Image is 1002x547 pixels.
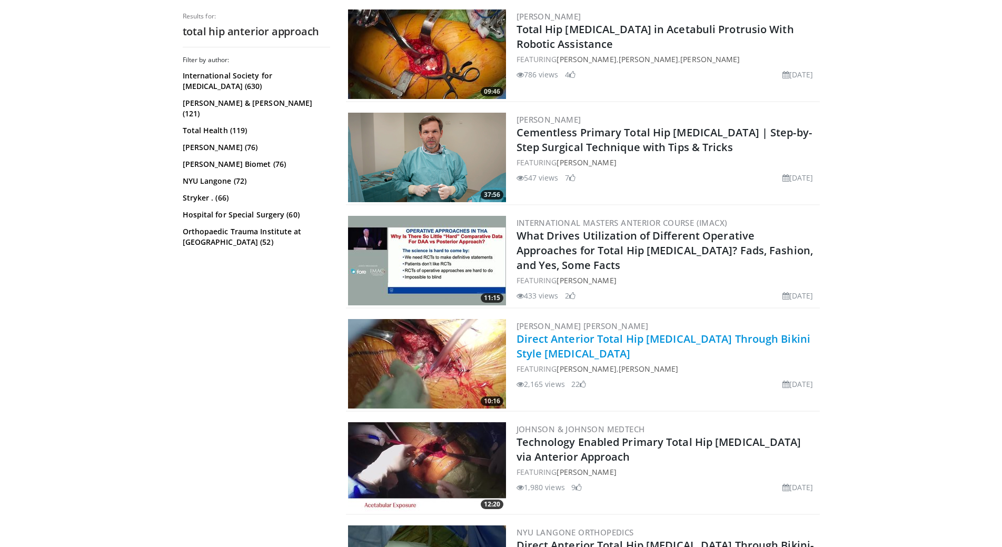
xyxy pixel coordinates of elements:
[517,379,565,390] li: 2,165 views
[517,275,818,286] div: FEATURING
[782,290,813,301] li: [DATE]
[517,435,801,464] a: Technology Enabled Primary Total Hip [MEDICAL_DATA] via Anterior Approach
[517,290,559,301] li: 433 views
[517,466,818,478] div: FEATURING
[183,193,328,203] a: Stryker . (66)
[517,11,581,22] a: [PERSON_NAME]
[183,56,330,64] h3: Filter by author:
[183,12,330,21] p: Results for:
[517,157,818,168] div: FEATURING
[517,527,634,538] a: NYU Langone Orthopedics
[348,9,506,99] img: 9026b89a-9ec4-4d45-949c-ae618d94f28c.300x170_q85_crop-smart_upscale.jpg
[183,142,328,153] a: [PERSON_NAME] (76)
[348,319,506,409] img: 67a2fe82-60ef-4899-a4e1-72ce87cb5a68.300x170_q85_crop-smart_upscale.jpg
[517,54,818,65] div: FEATURING , ,
[557,467,616,477] a: [PERSON_NAME]
[183,125,328,136] a: Total Health (119)
[782,69,813,80] li: [DATE]
[481,190,503,200] span: 37:56
[517,125,812,154] a: Cementless Primary Total Hip [MEDICAL_DATA] | Step-by-Step Surgical Technique with Tips & Tricks
[517,424,645,434] a: Johnson & Johnson MedTech
[517,172,559,183] li: 547 views
[481,293,503,303] span: 11:15
[517,363,818,374] div: FEATURING ,
[183,71,328,92] a: International Society for [MEDICAL_DATA] (630)
[517,22,794,51] a: Total Hip [MEDICAL_DATA] in Acetabuli Protrusio With Robotic Assistance
[517,321,649,331] a: [PERSON_NAME] [PERSON_NAME]
[557,54,616,64] a: [PERSON_NAME]
[557,364,616,374] a: [PERSON_NAME]
[517,228,813,272] a: What Drives Utilization of Different Operative Approaches for Total Hip [MEDICAL_DATA]? Fads, Fas...
[517,114,581,125] a: [PERSON_NAME]
[348,422,506,512] a: 12:20
[782,379,813,390] li: [DATE]
[557,157,616,167] a: [PERSON_NAME]
[348,9,506,99] a: 09:46
[183,226,328,247] a: Orthopaedic Trauma Institute at [GEOGRAPHIC_DATA] (52)
[481,500,503,509] span: 12:20
[557,275,616,285] a: [PERSON_NAME]
[571,482,582,493] li: 9
[565,172,576,183] li: 7
[517,482,565,493] li: 1,980 views
[348,319,506,409] a: 10:16
[348,216,506,305] a: 11:15
[782,172,813,183] li: [DATE]
[183,176,328,186] a: NYU Langone (72)
[517,332,811,361] a: Direct Anterior Total Hip [MEDICAL_DATA] Through Bikini Style [MEDICAL_DATA]
[517,69,559,80] li: 786 views
[680,54,740,64] a: [PERSON_NAME]
[183,25,330,38] h2: total hip anterior approach
[348,422,506,512] img: ca0d5772-d6f0-440f-9d9c-544dbf2110f6.300x170_q85_crop-smart_upscale.jpg
[348,113,506,202] img: 0732e846-dfaf-48e4-92d8-164ee1b1b95b.png.300x170_q85_crop-smart_upscale.png
[348,216,506,305] img: d913f7b0-2a89-4838-a8e0-7e694dca376a.300x170_q85_crop-smart_upscale.jpg
[565,290,576,301] li: 2
[619,54,678,64] a: [PERSON_NAME]
[183,98,328,119] a: [PERSON_NAME] & [PERSON_NAME] (121)
[481,396,503,406] span: 10:16
[481,87,503,96] span: 09:46
[517,217,728,228] a: International Masters Anterior Course (IMACx)
[782,482,813,493] li: [DATE]
[565,69,576,80] li: 4
[619,364,678,374] a: [PERSON_NAME]
[571,379,586,390] li: 22
[183,210,328,220] a: Hospital for Special Surgery (60)
[348,113,506,202] a: 37:56
[183,159,328,170] a: [PERSON_NAME] Biomet (76)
